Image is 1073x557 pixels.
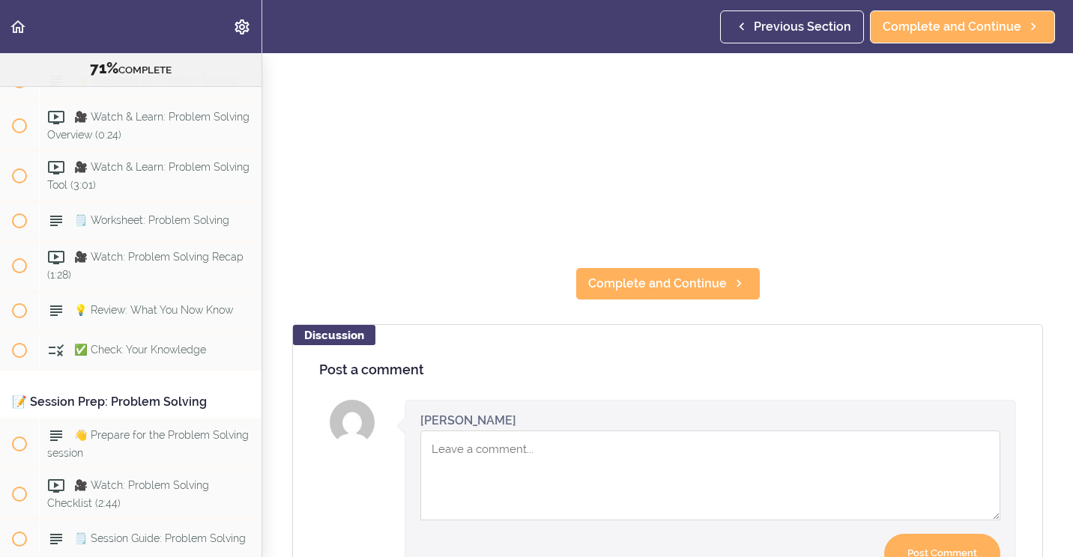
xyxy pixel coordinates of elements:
div: [PERSON_NAME] [420,412,516,429]
span: Complete and Continue [883,18,1021,36]
a: Complete and Continue [870,10,1055,43]
h4: Post a comment [319,362,1016,377]
span: 🎥 Watch: Problem Solving Recap (1:28) [47,251,244,280]
span: Previous Section [754,18,851,36]
span: 🎥 Watch & Learn: Problem Solving Overview (0:24) [47,111,250,140]
a: Previous Section [720,10,864,43]
svg: Back to course curriculum [9,18,27,36]
span: 🎥 Watch: Problem Solving Checklist (2:44) [47,479,209,508]
span: 👋 Prepare for the Problem Solving session [47,429,249,458]
span: 💡 Review: What You Now Know [74,304,233,316]
span: 🗒️ Session Guide: Problem Solving [74,532,246,544]
span: Complete and Continue [588,275,727,293]
span: 🗒️ Worksheet: Problem Solving [74,214,229,226]
a: Complete and Continue [575,267,761,300]
img: Ruth [330,400,375,445]
span: ✅ Check: Your Knowledge [74,344,206,356]
span: 🎥 Watch & Learn: Problem Solving Tool (3:01) [47,161,250,190]
svg: Settings Menu [233,18,251,36]
div: Discussion [293,325,375,345]
textarea: Comment box [420,430,1000,520]
span: 71% [90,59,118,77]
div: COMPLETE [19,59,243,79]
